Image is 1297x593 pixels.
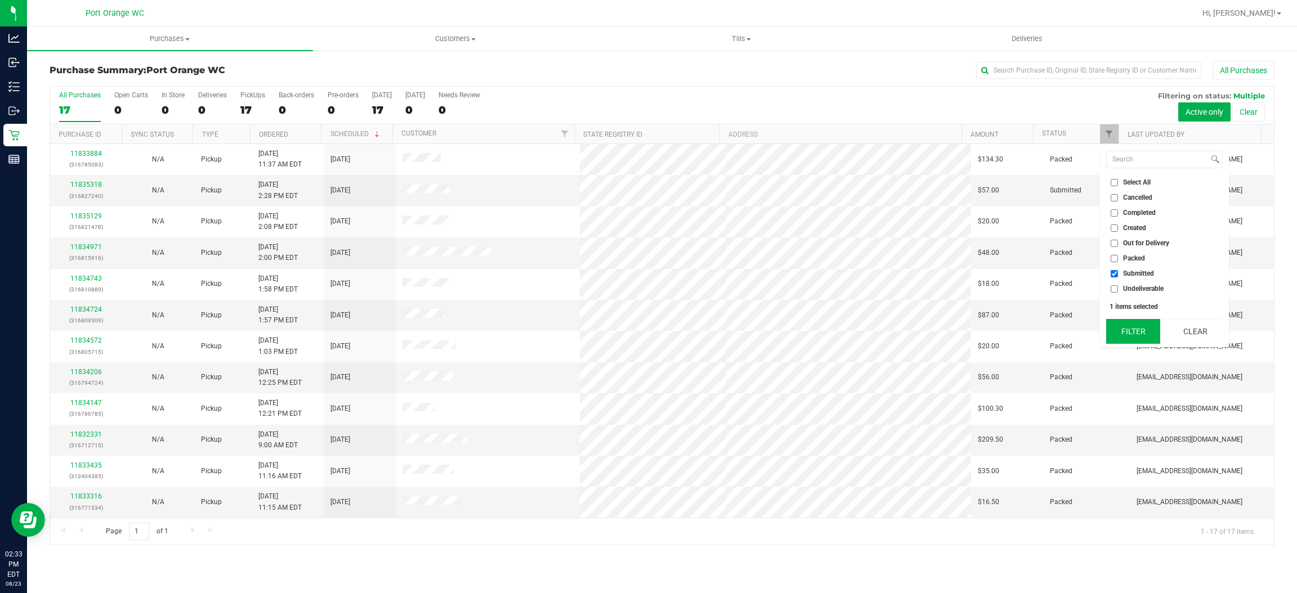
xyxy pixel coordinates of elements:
input: Search Purchase ID, Original ID, State Registry ID or Customer Name... [976,62,1201,79]
p: (316810889) [57,284,115,295]
span: [DATE] [330,278,350,289]
span: Not Applicable [152,280,164,287]
span: Port Orange WC [146,65,225,75]
span: [EMAIL_ADDRESS][DOMAIN_NAME] [1137,403,1242,414]
span: Pickup [201,434,222,445]
div: 0 [162,104,185,116]
div: [DATE] [372,91,392,99]
span: Not Applicable [152,155,164,163]
div: 0 [439,104,480,116]
a: 11835318 [70,181,102,188]
a: 11833884 [70,150,102,158]
span: Submitted [1050,185,1081,196]
div: 0 [405,104,425,116]
inline-svg: Retail [8,129,20,141]
div: Pre-orders [328,91,359,99]
span: Packed [1123,255,1145,262]
input: Cancelled [1111,194,1118,201]
span: [DATE] [330,497,350,507]
span: Pickup [201,372,222,383]
p: (313404385) [57,471,115,482]
span: [DATE] 11:16 AM EDT [258,460,302,482]
span: Packed [1050,216,1072,227]
span: $48.00 [978,248,999,258]
button: N/A [152,372,164,383]
h3: Purchase Summary: [50,65,458,75]
div: Open Carts [114,91,148,99]
span: [DATE] [330,434,350,445]
p: (316794724) [57,378,115,388]
span: [DATE] 2:28 PM EDT [258,179,298,201]
span: Pickup [201,278,222,289]
p: (316785083) [57,159,115,170]
span: Packed [1050,372,1072,383]
span: Pickup [201,497,222,507]
div: All Purchases [59,91,101,99]
a: 11834743 [70,275,102,282]
span: Packed [1050,341,1072,352]
a: Customers [313,27,599,51]
span: Not Applicable [152,311,164,319]
button: N/A [152,341,164,352]
span: Pickup [201,341,222,352]
div: 0 [279,104,314,116]
span: 1 - 17 of 17 items [1192,523,1263,540]
div: 17 [59,104,101,116]
div: 0 [328,104,359,116]
span: Submitted [1123,270,1154,277]
p: (316805715) [57,347,115,357]
span: Port Orange WC [86,8,144,18]
span: Not Applicable [152,342,164,350]
span: $57.00 [978,185,999,196]
div: 17 [240,104,265,116]
span: [DATE] [330,310,350,321]
span: [DATE] [330,466,350,477]
span: [DATE] 1:03 PM EDT [258,335,298,357]
a: Filter [1100,124,1119,143]
span: Undeliverable [1123,285,1164,292]
span: Page of 1 [96,523,177,540]
a: 11833316 [70,492,102,500]
span: [EMAIL_ADDRESS][DOMAIN_NAME] [1137,434,1242,445]
a: 11835129 [70,212,102,220]
span: Pickup [201,310,222,321]
input: 1 [129,523,149,540]
span: Purchases [27,34,313,44]
span: $18.00 [978,278,999,289]
inline-svg: Reports [8,154,20,165]
a: 11834206 [70,368,102,376]
p: (316821478) [57,222,115,232]
span: $87.00 [978,310,999,321]
input: Search [1107,151,1209,168]
input: Created [1111,224,1118,232]
span: Packed [1050,466,1072,477]
button: Filter [1106,319,1160,344]
a: 11832331 [70,430,102,438]
input: Select All [1111,179,1118,186]
span: Not Applicable [152,405,164,412]
span: $20.00 [978,216,999,227]
iframe: Resource center [11,503,45,537]
span: Deliveries [996,34,1058,44]
button: N/A [152,185,164,196]
p: (316771534) [57,502,115,513]
a: Ordered [259,131,288,138]
span: [DATE] 11:15 AM EDT [258,491,302,513]
span: [DATE] 12:21 PM EDT [258,398,302,419]
span: [DATE] [330,185,350,196]
span: Completed [1123,209,1156,216]
inline-svg: Outbound [8,105,20,116]
a: Scheduled [330,130,382,138]
button: N/A [152,434,164,445]
button: Clear [1168,319,1222,344]
a: Last Updated By [1128,131,1184,138]
span: $16.50 [978,497,999,507]
button: N/A [152,278,164,289]
button: N/A [152,466,164,477]
button: All Purchases [1213,61,1274,80]
input: Submitted [1111,270,1118,277]
span: Not Applicable [152,186,164,194]
a: Sync Status [131,131,174,138]
span: Hi, [PERSON_NAME]! [1202,8,1276,17]
span: Not Applicable [152,249,164,257]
